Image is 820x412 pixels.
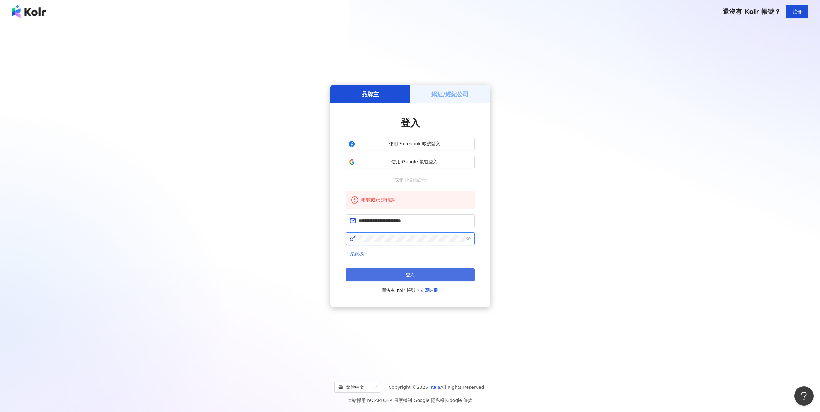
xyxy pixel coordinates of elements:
span: | [445,398,446,403]
span: 登入 [406,272,415,277]
button: 使用 Google 帳號登入 [346,156,475,168]
a: Google 隱私權 [414,398,445,403]
h5: 品牌主 [362,90,379,98]
span: 本站採用 reCAPTCHA 保護機制 [348,397,472,404]
iframe: Help Scout Beacon - Open [794,386,814,406]
span: 登入 [400,117,420,129]
button: 使用 Facebook 帳號登入 [346,138,475,150]
a: Google 條款 [446,398,472,403]
span: 註冊 [793,9,802,14]
span: | [412,398,414,403]
span: 或使用信箱註冊 [390,176,430,183]
img: logo [12,5,46,18]
button: 註冊 [786,5,808,18]
div: 帳號或密碼錯誤 [361,196,469,204]
h5: 網紅/經紀公司 [431,90,468,98]
div: 繁體中文 [338,382,371,392]
a: 忘記密碼？ [346,252,368,257]
a: 立即註冊 [420,288,438,293]
span: eye-invisible [466,236,471,241]
span: 還沒有 Kolr 帳號？ [382,286,439,294]
a: iKala [429,385,440,390]
span: 還沒有 Kolr 帳號？ [723,8,781,15]
button: 登入 [346,268,475,281]
span: 使用 Google 帳號登入 [358,159,472,165]
span: 使用 Facebook 帳號登入 [358,141,472,147]
span: Copyright © 2025 All Rights Reserved. [389,383,486,391]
